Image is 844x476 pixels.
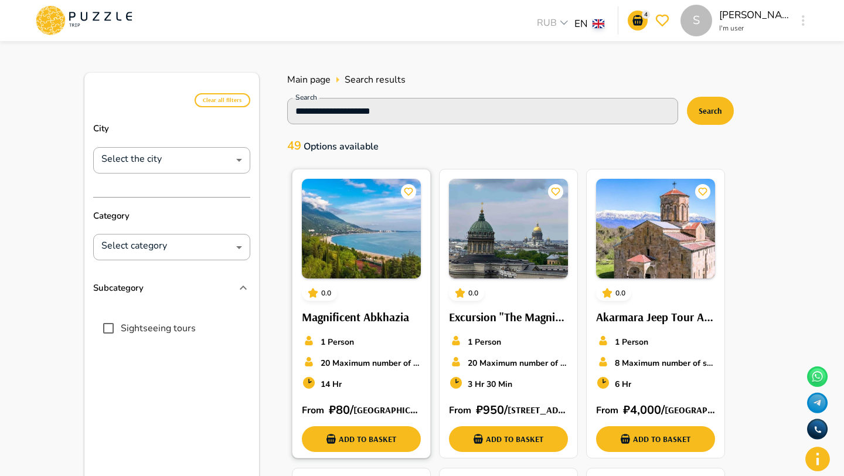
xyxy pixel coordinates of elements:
[596,403,623,417] p: From
[305,285,321,301] button: card_icons
[121,321,196,335] span: Sightseeing tours
[468,378,512,390] p: 3 Hr 30 Min
[295,93,317,103] label: Search
[321,357,421,369] p: 20 Maximum number of seats
[449,426,568,452] button: Add to basket
[665,403,715,418] h6: [GEOGRAPHIC_DATA], [GEOGRAPHIC_DATA], [GEOGRAPHIC_DATA]
[321,378,342,390] p: 14 Hr
[287,73,331,87] a: Main page
[596,426,715,452] button: Add to basket
[345,73,406,87] span: Search results
[574,16,588,32] p: EN
[652,11,672,30] button: favorite
[615,288,625,298] p: 0.0
[628,11,648,30] button: notifications
[661,402,665,419] p: /
[508,403,568,418] h6: [STREET_ADDRESS]
[287,137,731,155] p: 49
[321,336,354,348] p: 1 Person
[93,281,144,295] p: Subcategory
[93,198,250,234] p: Category
[533,16,574,33] div: RUB
[596,179,715,278] img: PuzzleTrip
[593,19,604,28] img: lang
[353,403,421,418] h6: [GEOGRAPHIC_DATA], [GEOGRAPHIC_DATA], [GEOGRAPHIC_DATA]
[302,403,329,417] p: From
[599,285,615,301] button: card_icons
[719,8,789,23] p: [PERSON_NAME]
[468,357,568,369] p: 20 Maximum number of seats
[468,288,478,298] p: 0.0
[695,184,710,199] button: card_icons
[287,73,331,86] span: Main page
[304,140,379,153] span: Options available
[287,73,731,87] nav: breadcrumb
[93,307,250,355] div: Subcategory
[642,11,650,19] p: 4
[483,402,504,419] p: 950
[401,184,416,199] button: card_icons
[615,336,648,348] p: 1 Person
[321,288,331,298] p: 0.0
[719,23,789,33] p: I'm user
[468,336,501,348] p: 1 Person
[329,402,336,419] p: ₽
[630,402,661,419] p: 4,000
[336,402,350,419] p: 80
[449,403,476,417] p: From
[93,270,250,307] div: Subcategory
[615,357,715,369] p: 8 Maximum number of seats
[449,308,568,327] h6: Excursion "The Magnificent Petersburg of [PERSON_NAME] the Great"
[680,5,712,36] div: S
[302,179,421,278] img: PuzzleTrip
[302,308,421,327] h6: Magnificent Abkhazia
[687,97,734,125] button: Search
[615,378,631,390] p: 6 Hr
[195,93,250,107] button: Clear all filters
[548,184,563,199] button: card_icons
[596,308,715,327] h6: Akarmara Jeep Tour Abkhazia
[623,402,630,419] p: ₽
[476,402,483,419] p: ₽
[302,426,421,452] button: Add to basket
[350,402,353,419] p: /
[93,110,250,147] p: City
[452,285,468,301] button: card_icons
[449,179,568,278] img: PuzzleTrip
[504,402,508,419] p: /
